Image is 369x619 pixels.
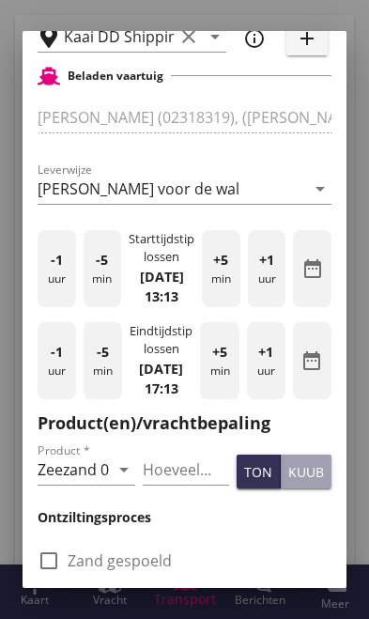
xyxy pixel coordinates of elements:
span: +1 [259,250,274,271]
i: date_range [300,349,323,372]
span: -1 [51,342,63,363]
strong: 17:13 [145,379,178,397]
button: ton [237,455,281,488]
strong: 13:13 [145,287,178,305]
div: min [84,322,122,399]
h3: Gemeten zoutgehalte [38,583,331,603]
div: uur [248,230,286,307]
label: Zand gespoeld [68,551,172,570]
input: Product * [38,455,109,485]
i: clear [177,25,200,48]
div: Eindtijdstip lossen [130,322,192,359]
span: -1 [51,250,63,271]
span: +5 [213,250,228,271]
button: kuub [281,455,331,488]
strong: [DATE] [140,268,184,286]
div: uur [38,230,76,307]
div: min [200,322,238,399]
i: arrow_drop_down [113,458,135,481]
input: Hoeveelheid * [143,455,229,485]
div: ton [244,462,272,482]
input: Losplaats [64,22,174,52]
div: [PERSON_NAME] voor de wal [38,180,239,197]
span: -5 [97,342,109,363]
div: min [84,230,122,307]
strong: [DATE] [139,360,183,378]
span: -5 [96,250,108,271]
div: kuub [288,462,324,482]
i: add [296,27,318,50]
i: arrow_drop_down [204,25,226,48]
span: +1 [258,342,273,363]
i: date_range [301,257,324,280]
h2: Beladen vaartuig [68,68,163,85]
div: Starttijdstip lossen [129,230,194,267]
div: min [202,230,240,307]
i: info_outline [243,27,266,50]
div: uur [247,322,285,399]
h2: Product(en)/vrachtbepaling [38,410,331,436]
h3: Ontziltingsproces [38,507,331,527]
span: +5 [212,342,227,363]
i: arrow_drop_down [309,178,331,200]
div: uur [38,322,76,399]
